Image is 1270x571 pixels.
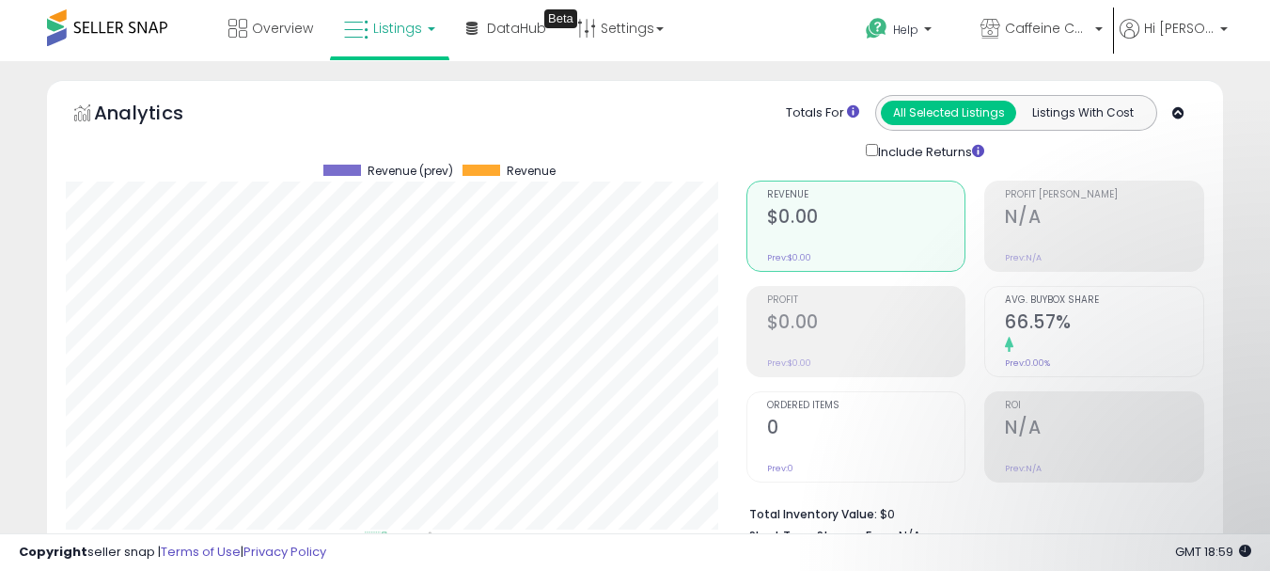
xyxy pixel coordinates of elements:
span: Hi [PERSON_NAME] [1144,19,1215,38]
small: Prev: $0.00 [767,252,811,263]
b: Short Term Storage Fees: [749,528,896,544]
div: Include Returns [852,140,1007,162]
span: Revenue [767,190,965,200]
small: Prev: $0.00 [767,357,811,369]
span: Listings [373,19,422,38]
small: Prev: 0.00% [1005,357,1050,369]
span: Profit [PERSON_NAME] [1005,190,1203,200]
h5: Analytics [94,100,220,131]
h2: N/A [1005,206,1203,231]
span: ROI [1005,401,1203,411]
small: Prev: N/A [1005,252,1042,263]
h2: $0.00 [767,311,965,337]
span: Overview [252,19,313,38]
h2: 0 [767,417,965,442]
a: Privacy Policy [243,543,326,561]
h2: 66.57% [1005,311,1203,337]
button: All Selected Listings [881,101,1016,125]
span: Ordered Items [767,401,965,411]
div: Tooltip anchor [544,9,577,28]
a: Terms of Use [161,543,241,561]
a: Help [851,3,964,61]
div: seller snap | | [19,544,326,562]
span: Revenue (prev) [368,165,453,178]
span: Avg. Buybox Share [1005,295,1203,306]
h2: N/A [1005,417,1203,442]
small: Prev: 0 [767,463,793,474]
span: Revenue [507,165,556,178]
a: Hi [PERSON_NAME] [1120,19,1228,61]
b: Total Inventory Value: [749,506,877,522]
li: $0 [749,501,1190,524]
i: Get Help [865,17,888,40]
strong: Copyright [19,543,87,561]
div: Totals For [786,104,859,122]
span: N/A [899,527,921,545]
span: Help [893,22,918,38]
h2: $0.00 [767,206,965,231]
span: Caffeine Cam's Coffee & Candy Company Inc. [1005,19,1090,38]
button: Listings With Cost [1015,101,1151,125]
span: Profit [767,295,965,306]
span: DataHub [487,19,546,38]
